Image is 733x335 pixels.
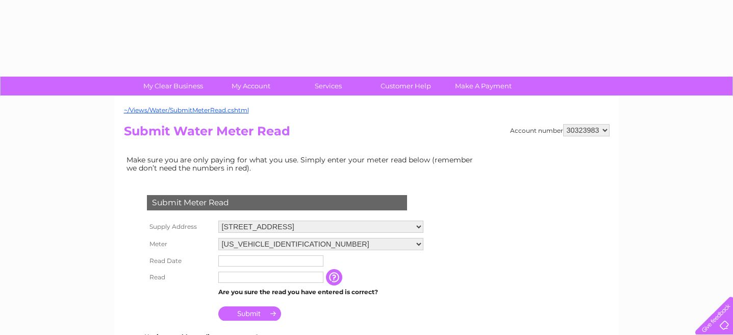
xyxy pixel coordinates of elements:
a: Customer Help [364,77,448,95]
a: My Account [209,77,293,95]
td: Make sure you are only paying for what you use. Simply enter your meter read below (remember we d... [124,153,481,175]
input: Submit [218,306,281,321]
td: Are you sure the read you have entered is correct? [216,285,426,299]
a: Services [286,77,370,95]
a: ~/Views/Water/SubmitMeterRead.cshtml [124,106,249,114]
th: Meter [144,235,216,253]
h2: Submit Water Meter Read [124,124,610,143]
th: Read [144,269,216,285]
th: Supply Address [144,218,216,235]
div: Submit Meter Read [147,195,407,210]
input: Information [326,269,344,285]
div: Account number [510,124,610,136]
th: Read Date [144,253,216,269]
a: Make A Payment [441,77,525,95]
a: My Clear Business [131,77,215,95]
